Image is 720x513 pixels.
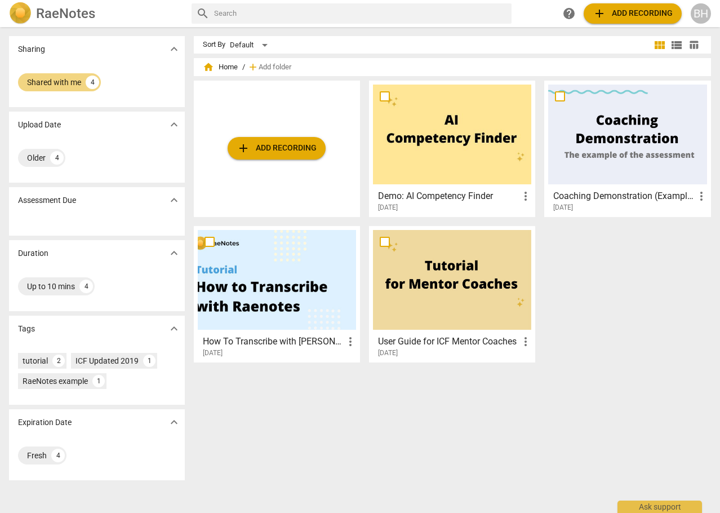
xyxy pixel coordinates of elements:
span: more_vert [344,335,357,348]
button: Show more [166,192,183,209]
button: Upload [584,3,682,24]
img: Logo [9,2,32,25]
button: Show more [166,41,183,58]
button: BH [691,3,711,24]
div: Up to 10 mins [27,281,75,292]
div: 4 [50,151,64,165]
span: add [593,7,606,20]
input: Search [214,5,508,23]
span: view_module [653,38,666,52]
h3: Demo: AI Competency Finder [378,189,519,203]
h2: RaeNotes [36,6,95,21]
a: Coaching Demonstration (Example)[DATE] [548,85,706,212]
p: Upload Date [18,119,61,131]
span: help [562,7,576,20]
div: Fresh [27,450,47,461]
span: expand_more [167,118,181,131]
div: 4 [79,280,93,293]
button: Show more [166,414,183,431]
p: Duration [18,247,48,259]
a: Demo: AI Competency Finder[DATE] [373,85,531,212]
button: List view [668,37,685,54]
span: more_vert [519,189,532,203]
span: [DATE] [203,348,223,358]
div: Ask support [617,501,702,513]
button: Tile view [651,37,668,54]
div: 1 [143,355,155,367]
span: Add recording [593,7,673,20]
h3: User Guide for ICF Mentor Coaches [378,335,519,348]
span: expand_more [167,246,181,260]
span: expand_more [167,42,181,56]
button: Upload [228,137,326,160]
div: 4 [51,449,65,462]
div: Default [230,36,272,54]
span: / [242,63,245,72]
span: search [196,7,210,20]
span: [DATE] [378,348,398,358]
span: Home [203,61,238,73]
span: expand_more [167,415,181,429]
div: Shared with me [27,77,81,88]
div: ICF Updated 2019 [75,355,139,366]
span: expand_more [167,193,181,207]
span: add [237,141,250,155]
span: Add folder [259,63,291,72]
div: 2 [52,355,65,367]
div: 4 [86,76,99,89]
div: Sort By [203,41,225,49]
div: 1 [92,375,105,387]
button: Table view [685,37,702,54]
a: LogoRaeNotes [9,2,183,25]
p: Expiration Date [18,417,72,428]
p: Tags [18,323,35,335]
p: Assessment Due [18,194,76,206]
span: home [203,61,214,73]
a: How To Transcribe with [PERSON_NAME][DATE] [198,230,356,357]
span: Add recording [237,141,317,155]
button: Show more [166,245,183,262]
div: RaeNotes example [23,375,88,387]
span: more_vert [695,189,708,203]
a: Help [559,3,579,24]
button: Show more [166,320,183,337]
h3: Coaching Demonstration (Example) [553,189,694,203]
span: [DATE] [553,203,573,213]
span: table_chart [688,39,699,50]
button: Show more [166,116,183,133]
div: tutorial [23,355,48,366]
p: Sharing [18,43,45,55]
span: expand_more [167,322,181,335]
a: User Guide for ICF Mentor Coaches[DATE] [373,230,531,357]
span: more_vert [519,335,532,348]
h3: How To Transcribe with RaeNotes [203,335,344,348]
span: add [247,61,259,73]
div: Older [27,152,46,163]
span: [DATE] [378,203,398,213]
span: view_list [670,38,683,52]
